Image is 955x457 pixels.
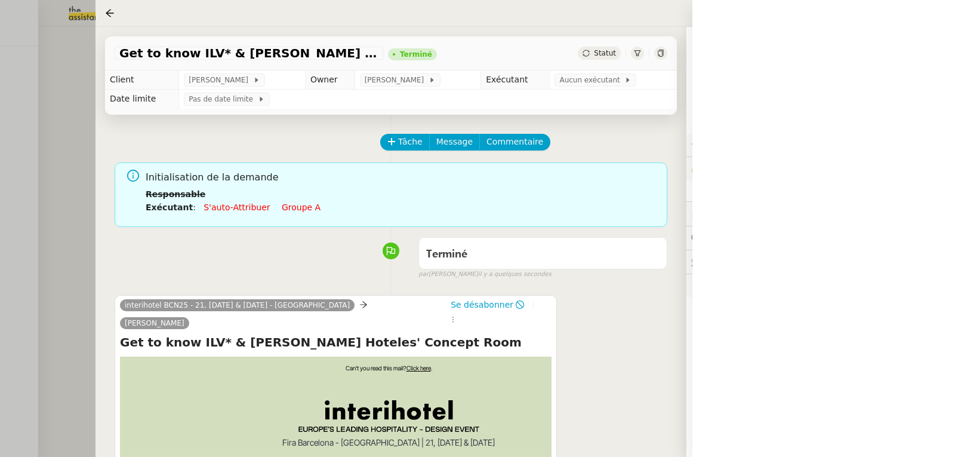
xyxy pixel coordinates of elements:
span: Message [436,135,473,149]
a: [PERSON_NAME] [120,318,189,329]
a: Click here [406,364,431,372]
small: [PERSON_NAME] [418,269,552,280]
span: Commentaire [486,135,543,149]
div: ⏲️Tâches 0:00 [686,202,955,225]
span: 🔐 [691,162,769,176]
span: ⏲️ [691,208,774,218]
h4: Get to know ILV* & [PERSON_NAME] Hoteles' Concept Room [120,334,552,351]
span: 🕵️ [691,257,819,266]
button: Se désabonner [446,298,528,311]
td: Date limite [105,90,179,109]
td: Exécutant [481,70,550,90]
b: Exécutant [146,203,193,212]
div: 💬Commentaires [686,226,955,250]
span: 🧴 [691,281,728,290]
span: Tâche [398,135,423,149]
td: Client [105,70,179,90]
td: Owner [305,70,355,90]
a: interihotel BCN25 - 21, [DATE] & [DATE] - [GEOGRAPHIC_DATA] [120,300,355,311]
span: Statut [594,49,616,57]
span: Initialisation de la demande [146,170,658,186]
div: 🔐Données client [686,157,955,180]
span: Can't you read this mail? . [346,364,432,372]
button: Commentaire [479,134,550,151]
span: Se désabonner [451,299,513,311]
a: S'auto-attribuer [204,203,270,212]
button: Tâche [380,134,430,151]
span: Aucun exécutant [559,74,624,86]
b: Responsable [146,189,205,199]
span: Pas de date limite [189,93,257,105]
span: [PERSON_NAME] [189,74,252,86]
span: 💬 [691,233,768,243]
img: interihotel [187,400,590,432]
div: 🧴Autres [686,274,955,297]
button: Message [429,134,480,151]
span: : [193,203,196,212]
span: Terminé [426,249,467,260]
a: Groupe a [282,203,321,212]
span: [PERSON_NAME] [365,74,429,86]
span: il y a quelques secondes [478,269,552,280]
div: ⚙️Procédures [686,133,955,156]
span: par [418,269,429,280]
p: Fira Barcelona - [GEOGRAPHIC_DATA] | 21, [DATE] & [DATE] [126,438,651,448]
div: 🕵️Autres demandes en cours [686,250,955,274]
div: Terminé [400,51,432,58]
span: Get to know ILV* & [PERSON_NAME] Hoteles' Concept Room [119,47,378,59]
span: ⚙️ [691,137,753,151]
